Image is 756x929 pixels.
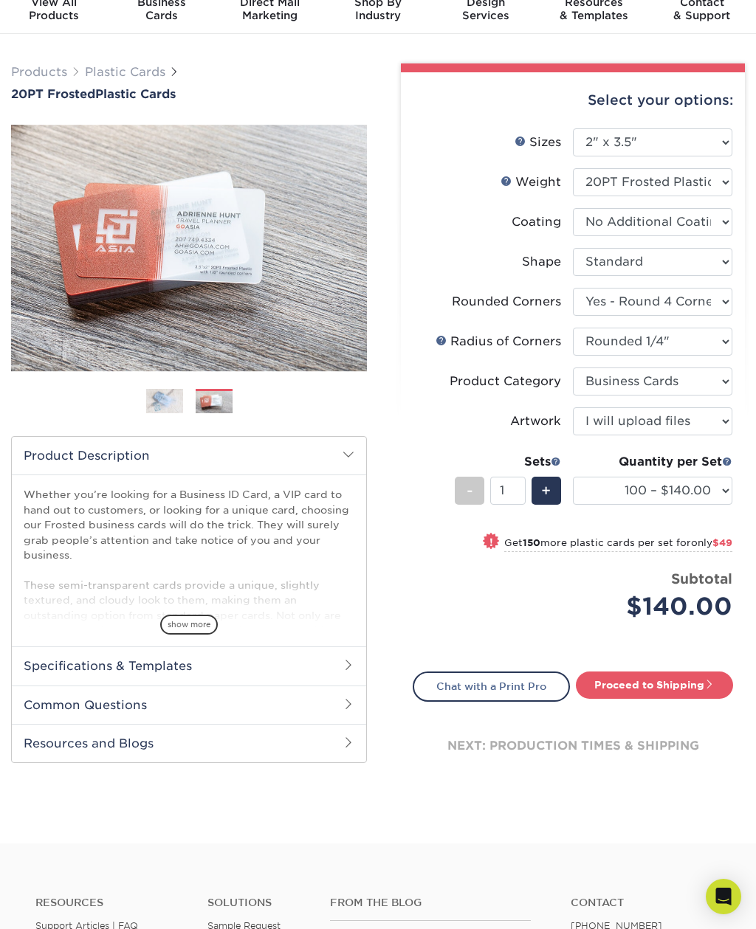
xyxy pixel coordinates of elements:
img: Plastic Cards 01 [146,388,183,414]
p: Whether you’re looking for a Business ID Card, a VIP card to hand out to customers, or looking fo... [24,487,354,863]
small: Get more plastic cards per set for [504,537,732,552]
img: Plastic Cards 02 [196,390,233,415]
div: Sets [455,453,561,471]
span: $49 [712,537,732,548]
a: Contact [571,897,721,909]
h4: From the Blog [330,897,531,909]
a: Products [11,65,67,79]
div: $140.00 [584,589,732,624]
div: Select your options: [413,72,733,128]
span: 20PT Frosted [11,87,95,101]
strong: 150 [523,537,540,548]
div: Sizes [515,134,561,151]
strong: Subtotal [671,570,732,587]
span: only [691,537,732,548]
a: Plastic Cards [85,65,165,79]
div: Weight [501,173,561,191]
div: Radius of Corners [436,333,561,350]
img: 20PT Frosted 02 [11,125,367,371]
h2: Specifications & Templates [12,646,366,685]
a: 20PT FrostedPlastic Cards [11,87,367,101]
span: + [541,480,551,502]
a: Chat with a Print Pro [413,671,570,701]
h2: Common Questions [12,685,366,724]
h2: Resources and Blogs [12,724,366,762]
div: Shape [522,253,561,271]
div: Artwork [510,412,561,430]
div: Quantity per Set [573,453,732,471]
div: next: production times & shipping [413,702,733,790]
div: Coating [512,213,561,231]
h2: Product Description [12,437,366,474]
span: ! [489,534,493,550]
div: Product Category [450,373,561,390]
a: Proceed to Shipping [576,671,733,698]
div: Open Intercom Messenger [706,879,741,914]
span: show more [160,615,218,635]
div: Rounded Corners [452,293,561,311]
h4: Solutions [207,897,308,909]
h1: Plastic Cards [11,87,367,101]
span: - [467,480,473,502]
